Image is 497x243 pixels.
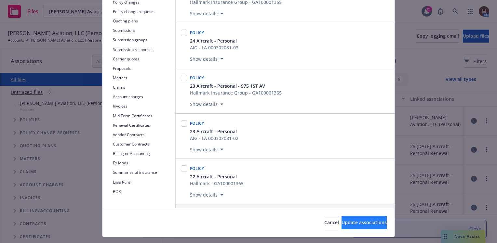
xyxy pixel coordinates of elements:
span: Update associations [342,219,387,225]
button: Renewal Certificates [108,121,175,130]
span: Cancel [324,219,339,225]
span: 24 Aircraft - Personal [190,37,237,44]
div: Hallmark Insurance Group - GA100001365 [190,89,282,96]
div: Hallmark - GA100001365 [190,180,244,187]
button: Customer Contracts [108,139,175,149]
span: 23 Aircraft - Personal - 975 1ST AV [190,83,265,89]
button: Billing or Accounting [108,149,175,158]
div: AIG - LA 000302081-03 [190,44,238,51]
span: Policy [190,30,204,35]
button: Show details [187,146,226,153]
span: Policy [190,166,204,171]
span: Policy [190,121,204,126]
button: Claims [108,83,175,92]
button: BORs [108,187,175,196]
button: Submissions [108,26,175,35]
button: Ex Mods [108,158,175,168]
button: Invoices [108,101,175,111]
button: Mid Term Certificates [108,111,175,121]
button: 23 Aircraft - Personal - 975 1ST AV [190,83,282,89]
button: Proposals [108,64,175,73]
button: Submission groups [108,35,175,45]
span: 23 Aircraft - Personal [190,128,237,135]
button: 23 Aircraft - Personal [190,128,238,135]
button: Quoting plans [108,16,175,26]
span: 22 Aircraft - Personal [190,173,237,180]
button: Show details [187,55,226,63]
button: Show details [187,100,226,108]
button: Submission responses [108,45,175,54]
button: Loss Runs [108,177,175,187]
button: Update associations [342,216,387,229]
button: Summaries of insurance [108,168,175,177]
div: AIG - LA 000302081-02 [190,135,238,142]
button: Vendor Contracts [108,130,175,139]
button: 22 Aircraft - Personal [190,173,244,180]
button: Show details [187,10,226,18]
button: Policy change requests [108,7,175,16]
span: Policy [190,75,204,81]
button: Account charges [108,92,175,101]
button: Cancel [324,216,339,229]
button: Carrier quotes [108,54,175,64]
button: Show details [187,191,226,199]
button: Matters [108,73,175,83]
button: 24 Aircraft - Personal [190,37,238,44]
